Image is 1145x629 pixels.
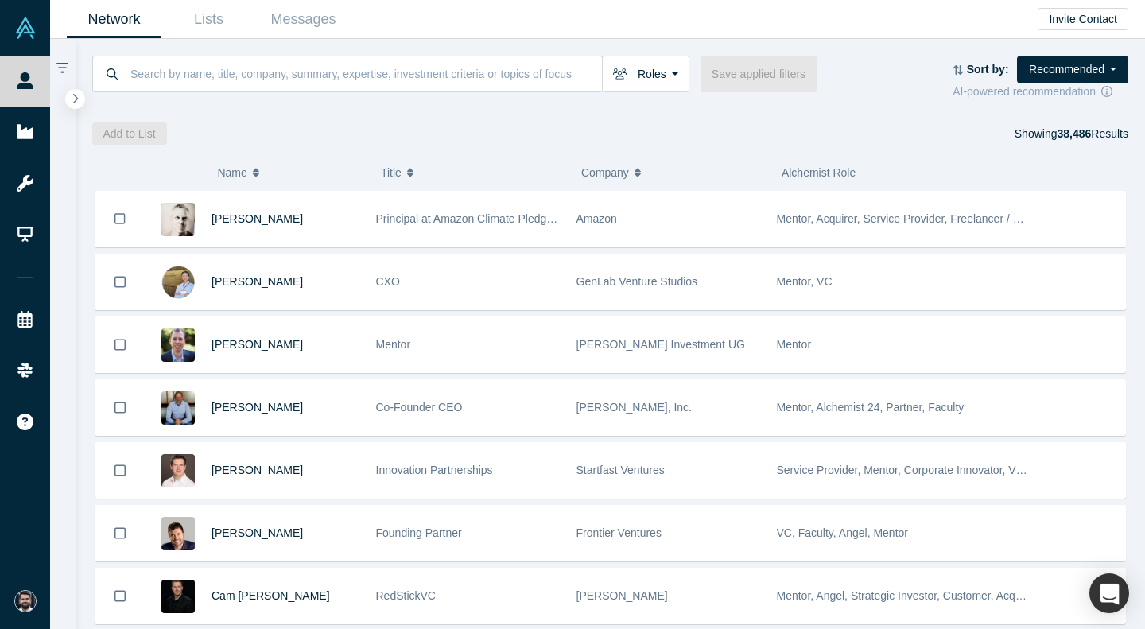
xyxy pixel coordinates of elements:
span: [PERSON_NAME] [576,589,668,602]
button: Bookmark [95,191,145,247]
a: [PERSON_NAME] [212,212,303,225]
span: Results [1057,127,1128,140]
span: Mentor, Alchemist 24, Partner, Faculty [777,401,965,414]
div: AI-powered recommendation [953,83,1128,100]
button: Bookmark [95,506,145,561]
span: CXO [376,275,400,288]
img: Alchemist Vault Logo [14,17,37,39]
a: Cam [PERSON_NAME] [212,589,330,602]
span: Service Provider, Mentor, Corporate Innovator, VC, Angel [777,464,1058,476]
a: Network [67,1,161,38]
img: Rafi Wadan's Account [14,590,37,612]
span: Principal at Amazon Climate Pledge Fund [376,212,581,225]
span: Mentor [777,338,812,351]
span: Frontier Ventures [576,526,662,539]
span: Alchemist Role [782,166,856,179]
img: Jeremy Geiger's Profile Image [161,266,195,299]
button: Save applied filters [701,56,817,92]
img: Michael Thaney's Profile Image [161,454,195,487]
input: Search by name, title, company, summary, expertise, investment criteria or topics of focus [129,55,602,92]
button: Add to List [92,122,167,145]
span: Innovation Partnerships [376,464,493,476]
img: Cam Crowder's Profile Image [161,580,195,613]
button: Title [381,156,565,189]
button: Name [217,156,364,189]
button: Bookmark [95,380,145,435]
strong: 38,486 [1057,127,1091,140]
span: Mentor [376,338,411,351]
strong: Sort by: [967,63,1009,76]
img: Nick Ellis's Profile Image [161,203,195,236]
button: Company [581,156,765,189]
button: Bookmark [95,569,145,623]
a: [PERSON_NAME] [212,401,303,414]
button: Bookmark [95,317,145,372]
a: [PERSON_NAME] [212,275,303,288]
img: Dmitry Alimov's Profile Image [161,517,195,550]
button: Roles [602,56,689,92]
a: Messages [256,1,351,38]
span: [PERSON_NAME], Inc. [576,401,692,414]
a: Lists [161,1,256,38]
span: GenLab Venture Studios [576,275,698,288]
a: [PERSON_NAME] [212,338,303,351]
button: Bookmark [95,254,145,309]
img: Darren Kaplan's Profile Image [161,391,195,425]
span: Founding Partner [376,526,462,539]
span: Mentor, VC [777,275,833,288]
button: Bookmark [95,443,145,498]
span: Co-Founder CEO [376,401,463,414]
span: Title [381,156,402,189]
span: [PERSON_NAME] Investment UG [576,338,745,351]
button: Invite Contact [1038,8,1128,30]
span: RedStickVC [376,589,436,602]
span: VC, Faculty, Angel, Mentor [777,526,908,539]
div: Showing [1015,122,1128,145]
img: Markus Rex's Profile Image [161,328,195,362]
span: Amazon [576,212,617,225]
a: [PERSON_NAME] [212,526,303,539]
button: Recommended [1017,56,1128,83]
span: Company [581,156,629,189]
span: Name [217,156,246,189]
a: [PERSON_NAME] [212,464,303,476]
span: Startfast Ventures [576,464,665,476]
